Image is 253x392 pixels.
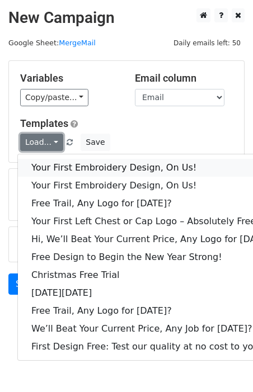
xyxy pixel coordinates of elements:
a: Load... [20,134,63,151]
a: Templates [20,117,68,129]
a: Daily emails left: 50 [170,39,245,47]
a: MergeMail [59,39,96,47]
small: Google Sheet: [8,39,96,47]
h5: Email column [135,72,233,84]
button: Save [81,134,110,151]
a: Send [8,273,45,295]
h2: New Campaign [8,8,245,27]
span: Daily emails left: 50 [170,37,245,49]
h5: Variables [20,72,118,84]
a: Copy/paste... [20,89,88,106]
iframe: Chat Widget [197,338,253,392]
